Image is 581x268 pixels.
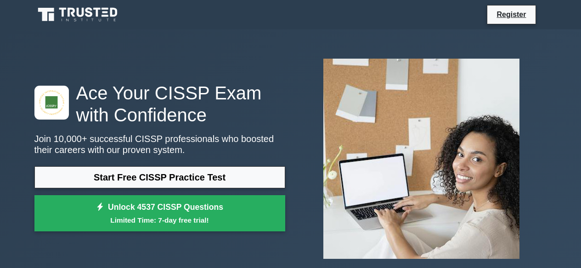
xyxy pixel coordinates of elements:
h1: Ace Your CISSP Exam with Confidence [34,82,285,126]
a: Unlock 4537 CISSP QuestionsLimited Time: 7-day free trial! [34,195,285,232]
small: Limited Time: 7-day free trial! [46,215,274,225]
a: Start Free CISSP Practice Test [34,166,285,188]
p: Join 10,000+ successful CISSP professionals who boosted their careers with our proven system. [34,133,285,155]
a: Register [491,9,531,20]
